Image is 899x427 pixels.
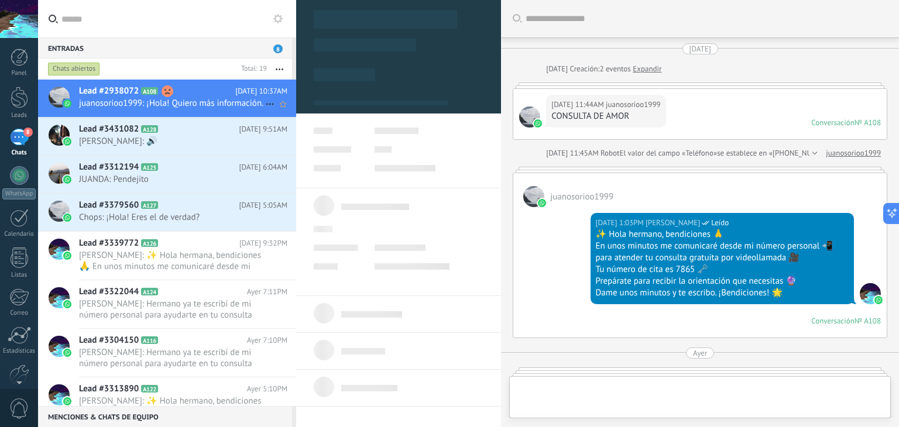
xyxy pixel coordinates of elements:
span: A116 [141,336,158,344]
span: juanosorioo1999 [550,191,613,202]
span: Lead #3322044 [79,286,139,298]
div: WhatsApp [2,188,36,199]
div: Creación: [546,63,661,75]
div: Correo [2,309,36,317]
span: juanosorioo1999 [519,106,540,128]
a: Lead #3322044 A124 Ayer 7:11PM [PERSON_NAME]: Hermano ya te escribí de mi número personal para ay... [38,280,296,328]
a: Lead #3304150 A116 Ayer 7:10PM [PERSON_NAME]: Hermano ya te escribí de mi número personal para ay... [38,329,296,377]
img: waba.svg [63,252,71,260]
span: [DATE] 5:05AM [239,199,287,211]
div: № A108 [855,316,881,326]
span: [DATE] 6:04AM [239,161,287,173]
img: waba.svg [538,199,546,207]
span: Lead #3339772 [79,237,139,249]
span: 8 [273,44,283,53]
div: Total: 19 [236,63,267,75]
span: 2 eventos [599,63,630,75]
span: se establece en «[PHONE_NUMBER]» [717,147,837,159]
span: Lead #3312194 [79,161,139,173]
span: [PERSON_NAME]: Hermano ya te escribí de mi número personal para ayudarte en tu consulta personali... [79,298,265,321]
div: [DATE] [546,63,569,75]
img: waba.svg [534,119,542,128]
span: juanosorioo1999: ¡Hola! Quiero más información. [79,98,265,109]
a: Lead #2938072 A108 [DATE] 10:37AM juanosorioo1999: ¡Hola! Quiero más información. [38,80,296,117]
div: [DATE] 1:03PM [596,217,646,229]
span: [PERSON_NAME]: Hermano ya te escribí de mi número personal para ayudarte en tu consulta personali... [79,347,265,369]
img: waba.svg [63,349,71,357]
span: A122 [141,385,158,392]
span: A126 [141,239,158,247]
span: Ayer 7:11PM [247,286,287,298]
div: CONSULTA DE AMOR [551,111,660,122]
div: Dame unos minutos y te escribo. ¡Bendiciones! 🌟 [596,287,849,299]
div: Listas [2,271,36,279]
span: Lead #3379560 [79,199,139,211]
span: JUANDA: Pendejito [79,174,265,185]
a: Expandir [633,63,661,75]
div: Leads [2,112,36,119]
div: [DATE] [689,43,711,54]
div: Prepárate para recibir la orientación que necesitas 🔮 [596,276,849,287]
a: Lead #3379560 A127 [DATE] 5:05AM Chops: ¡Hola! Eres el de verdad? [38,194,296,231]
a: Lead #3431082 A128 [DATE] 9:51AM [PERSON_NAME]: 🔊 [38,118,296,155]
img: waba.svg [874,296,883,304]
span: [DATE] 10:37AM [235,85,287,97]
div: Calendario [2,230,36,238]
div: Conversación [811,316,855,326]
span: A128 [141,125,158,133]
div: En unos minutos me comunicaré desde mi número personal 📲 para atender tu consulta gratuita por vi... [596,240,849,264]
a: Lead #3313890 A122 Ayer 5:10PM [PERSON_NAME]: ✨ Hola hermano, bendiciones 🙏 En unos minutos me co... [38,377,296,425]
img: waba.svg [63,300,71,308]
span: Leído [711,217,729,229]
span: [DATE] 9:32PM [239,237,287,249]
span: 8 [23,128,33,137]
span: Julian Cortes [860,283,881,304]
span: Robot [601,148,619,158]
span: [PERSON_NAME]: ✨ Hola hermana, bendiciones 🙏 En unos minutos me comunicaré desde mi número person... [79,250,265,272]
span: A127 [141,201,158,209]
span: Lead #3431082 [79,123,139,135]
div: Ayer [693,347,707,359]
span: El valor del campo «Teléfono» [619,147,717,159]
span: A125 [141,163,158,171]
div: № A108 [855,118,881,128]
span: [PERSON_NAME]: ✨ Hola hermano, bendiciones 🙏 En unos minutos me comunicaré desde mi número person... [79,395,265,418]
span: Lead #2938072 [79,85,139,97]
div: ✨ Hola hermano, bendiciones 🙏 [596,229,849,240]
div: Panel [2,70,36,77]
div: Tu número de cita es 7865 🗝️ [596,264,849,276]
div: Estadísticas [2,347,36,355]
button: Más [267,58,292,80]
span: Ayer 7:10PM [247,335,287,346]
span: juanosorioo1999 [523,186,544,207]
img: waba.svg [63,99,71,108]
img: waba.svg [63,137,71,146]
div: Chats abiertos [48,62,100,76]
span: A108 [141,87,158,95]
span: juanosorioo1999 [606,99,661,111]
span: Chops: ¡Hola! Eres el de verdad? [79,212,265,223]
span: [PERSON_NAME]: 🔊 [79,136,265,147]
div: Chats [2,149,36,157]
span: Ayer 5:10PM [247,383,287,395]
div: Menciones & Chats de equipo [38,406,292,427]
a: Lead #3339772 A126 [DATE] 9:32PM [PERSON_NAME]: ✨ Hola hermana, bendiciones 🙏 En unos minutos me ... [38,232,296,280]
span: A124 [141,288,158,295]
img: waba.svg [63,213,71,222]
span: Julian Cortes (Sales Office) [646,217,700,229]
a: Lead #3312194 A125 [DATE] 6:04AM JUANDA: Pendejito [38,156,296,193]
span: Lead #3304150 [79,335,139,346]
div: [DATE] 11:44AM [551,99,606,111]
div: Conversación [811,118,855,128]
span: Lead #3313890 [79,383,139,395]
img: waba.svg [63,397,71,405]
span: [DATE] 9:51AM [239,123,287,135]
a: juanosorioo1999 [826,147,881,159]
div: [DATE] 11:45AM [546,147,601,159]
img: waba.svg [63,175,71,184]
div: Entradas [38,37,292,58]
